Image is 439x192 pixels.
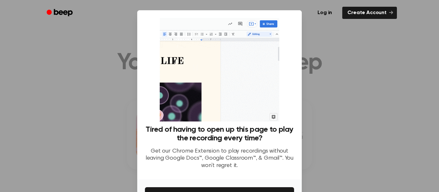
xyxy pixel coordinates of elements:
[342,7,397,19] a: Create Account
[145,125,294,143] h3: Tired of having to open up this page to play the recording every time?
[311,5,338,20] a: Log in
[42,7,78,19] a: Beep
[145,148,294,170] p: Get our Chrome Extension to play recordings without leaving Google Docs™, Google Classroom™, & Gm...
[160,18,279,121] img: Beep extension in action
